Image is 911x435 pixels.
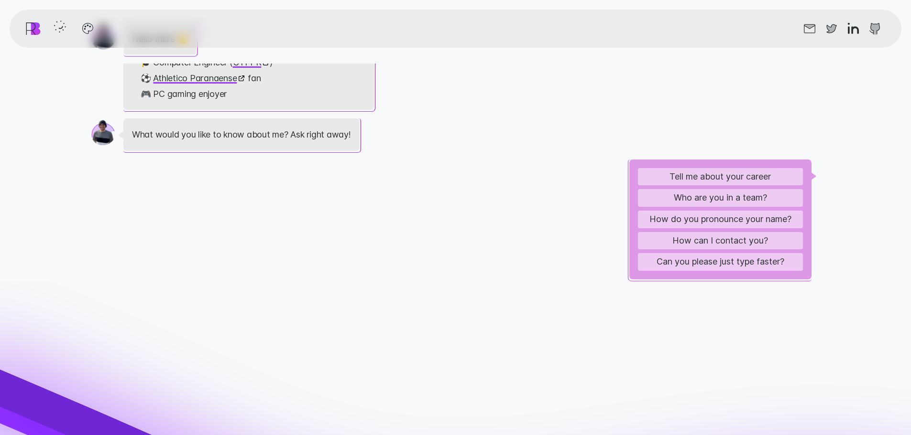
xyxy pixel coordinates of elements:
[141,71,357,86] li: ⚽ fan
[91,64,820,281] div: Message list
[123,118,360,150] div: What would you like to know about me? Ask right away!
[638,189,803,207] button: Who are you in a team?
[638,168,803,186] button: Tell me about your career
[90,120,116,145] img: A smiley Renato
[638,232,803,250] button: How can I contact you?
[638,211,803,228] button: How do you pronounce your name?
[638,253,803,271] button: Can you please just type faster?
[141,86,357,101] li: 🎮 PC gaming enjoyer
[152,73,246,83] a: Athletico Paranaense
